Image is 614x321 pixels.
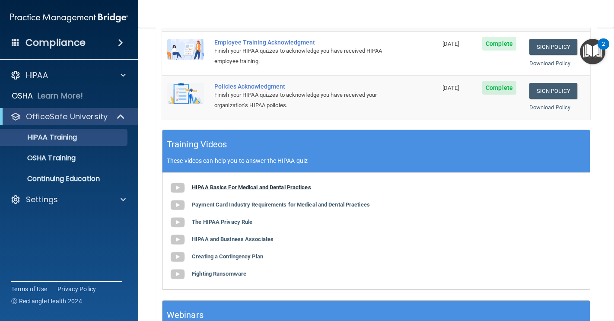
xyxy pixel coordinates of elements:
[38,91,83,101] p: Learn More!
[192,270,246,277] b: Fighting Ransomware
[6,154,76,162] p: OSHA Training
[169,179,186,197] img: gray_youtube_icon.38fcd6cc.png
[10,70,126,80] a: HIPAA
[529,39,577,55] a: Sign Policy
[10,111,125,122] a: OfficeSafe University
[26,194,58,205] p: Settings
[57,285,96,293] a: Privacy Policy
[6,175,124,183] p: Continuing Education
[529,104,571,111] a: Download Policy
[167,137,227,152] h5: Training Videos
[25,37,86,49] h4: Compliance
[10,194,126,205] a: Settings
[192,184,311,191] b: HIPAA Basics For Medical and Dental Practices
[214,39,394,46] div: Employee Training Acknowledgment
[192,219,252,225] b: The HIPAA Privacy Rule
[11,297,82,305] span: Ⓒ Rectangle Health 2024
[167,157,585,164] p: These videos can help you to answer the HIPAA quiz
[12,91,33,101] p: OSHA
[482,81,516,95] span: Complete
[192,201,370,208] b: Payment Card Industry Requirements for Medical and Dental Practices
[580,39,605,64] button: Open Resource Center, 2 new notifications
[169,266,186,283] img: gray_youtube_icon.38fcd6cc.png
[169,231,186,248] img: gray_youtube_icon.38fcd6cc.png
[169,248,186,266] img: gray_youtube_icon.38fcd6cc.png
[26,111,108,122] p: OfficeSafe University
[482,37,516,51] span: Complete
[442,85,459,91] span: [DATE]
[529,60,571,67] a: Download Policy
[602,44,605,55] div: 2
[169,197,186,214] img: gray_youtube_icon.38fcd6cc.png
[214,46,394,67] div: Finish your HIPAA quizzes to acknowledge you have received HIPAA employee training.
[10,9,128,26] img: PMB logo
[169,214,186,231] img: gray_youtube_icon.38fcd6cc.png
[442,41,459,47] span: [DATE]
[214,83,394,90] div: Policies Acknowledgment
[192,253,263,260] b: Creating a Contingency Plan
[6,133,77,142] p: HIPAA Training
[192,236,274,242] b: HIPAA and Business Associates
[26,70,48,80] p: HIPAA
[529,83,577,99] a: Sign Policy
[214,90,394,111] div: Finish your HIPAA quizzes to acknowledge you have received your organization’s HIPAA policies.
[11,285,47,293] a: Terms of Use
